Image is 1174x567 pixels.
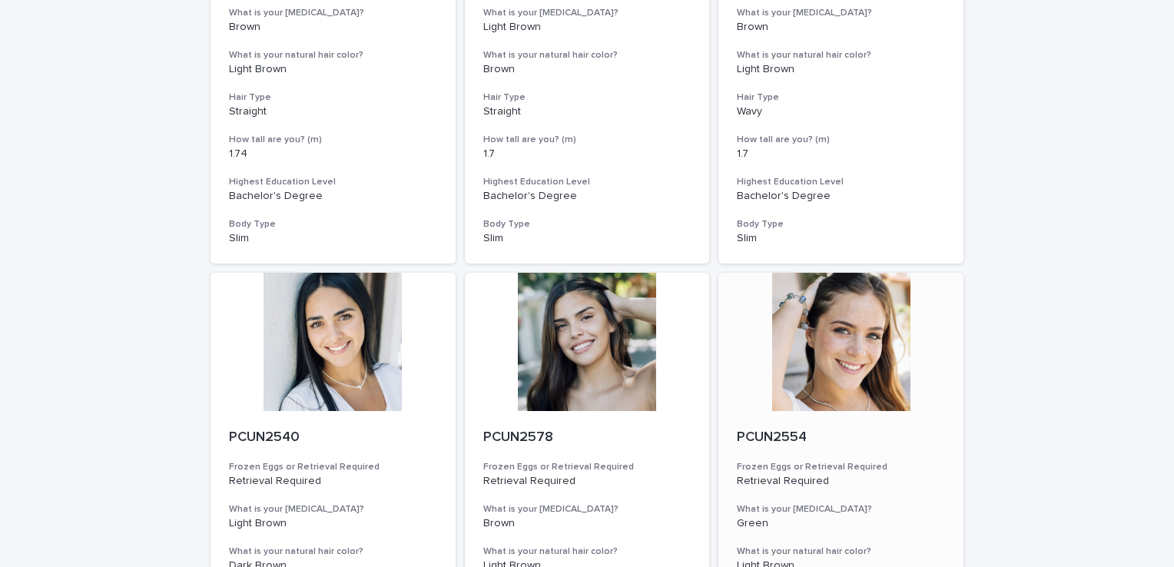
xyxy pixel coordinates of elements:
p: Slim [229,232,437,245]
p: Bachelor's Degree [229,190,437,203]
h3: Body Type [483,218,691,230]
p: Slim [737,232,945,245]
p: PCUN2554 [737,429,945,446]
p: 1.7 [737,148,945,161]
h3: How tall are you? (m) [483,134,691,146]
h3: What is your natural hair color? [737,49,945,61]
h3: How tall are you? (m) [229,134,437,146]
h3: Frozen Eggs or Retrieval Required [229,461,437,473]
p: Bachelor's Degree [737,190,945,203]
h3: What is your natural hair color? [737,545,945,558]
p: Light Brown [737,63,945,76]
p: Straight [229,105,437,118]
h3: What is your natural hair color? [229,545,437,558]
h3: Body Type [737,218,945,230]
p: Light Brown [229,63,437,76]
p: Slim [483,232,691,245]
p: PCUN2578 [483,429,691,446]
p: Light Brown [483,21,691,34]
p: Retrieval Required [229,475,437,488]
h3: What is your natural hair color? [483,545,691,558]
p: Brown [483,63,691,76]
p: Light Brown [229,517,437,530]
h3: Hair Type [229,91,437,104]
h3: What is your [MEDICAL_DATA]? [737,7,945,19]
p: Bachelor's Degree [483,190,691,203]
h3: What is your [MEDICAL_DATA]? [737,503,945,516]
p: Retrieval Required [737,475,945,488]
h3: Frozen Eggs or Retrieval Required [483,461,691,473]
h3: Frozen Eggs or Retrieval Required [737,461,945,473]
p: PCUN2540 [229,429,437,446]
h3: What is your [MEDICAL_DATA]? [229,503,437,516]
h3: Hair Type [483,91,691,104]
h3: Highest Education Level [483,176,691,188]
h3: Body Type [229,218,437,230]
p: Brown [483,517,691,530]
p: Retrieval Required [483,475,691,488]
p: 1.74 [229,148,437,161]
h3: What is your [MEDICAL_DATA]? [483,503,691,516]
h3: What is your natural hair color? [229,49,437,61]
h3: What is your [MEDICAL_DATA]? [229,7,437,19]
h3: What is your natural hair color? [483,49,691,61]
p: Brown [229,21,437,34]
h3: How tall are you? (m) [737,134,945,146]
h3: Hair Type [737,91,945,104]
p: Green [737,517,945,530]
p: Straight [483,105,691,118]
h3: Highest Education Level [737,176,945,188]
p: Wavy [737,105,945,118]
h3: What is your [MEDICAL_DATA]? [483,7,691,19]
p: Brown [737,21,945,34]
h3: Highest Education Level [229,176,437,188]
p: 1.7 [483,148,691,161]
